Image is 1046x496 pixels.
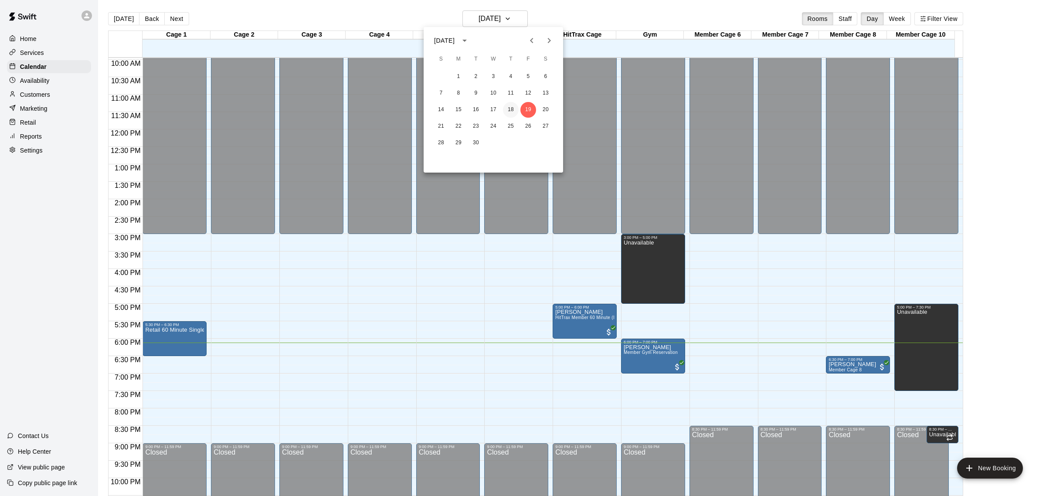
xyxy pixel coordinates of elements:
button: 18 [503,102,519,118]
button: 26 [520,119,536,134]
button: 1 [451,69,466,85]
button: 25 [503,119,519,134]
button: 20 [538,102,554,118]
button: 12 [520,85,536,101]
button: Previous month [523,32,540,49]
button: 8 [451,85,466,101]
button: 28 [433,135,449,151]
span: Friday [520,51,536,68]
button: 3 [486,69,501,85]
button: 13 [538,85,554,101]
button: 5 [520,69,536,85]
button: 2 [468,69,484,85]
button: 9 [468,85,484,101]
button: Next month [540,32,558,49]
button: 17 [486,102,501,118]
button: 11 [503,85,519,101]
button: 7 [433,85,449,101]
span: Thursday [503,51,519,68]
button: 6 [538,69,554,85]
button: 29 [451,135,466,151]
button: 24 [486,119,501,134]
button: 30 [468,135,484,151]
span: Saturday [538,51,554,68]
button: 21 [433,119,449,134]
button: 19 [520,102,536,118]
button: 14 [433,102,449,118]
span: Wednesday [486,51,501,68]
button: calendar view is open, switch to year view [457,33,472,48]
button: 22 [451,119,466,134]
button: 15 [451,102,466,118]
button: 23 [468,119,484,134]
button: 10 [486,85,501,101]
span: Sunday [433,51,449,68]
span: Tuesday [468,51,484,68]
button: 27 [538,119,554,134]
button: 4 [503,69,519,85]
button: 16 [468,102,484,118]
div: [DATE] [434,36,455,45]
span: Monday [451,51,466,68]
